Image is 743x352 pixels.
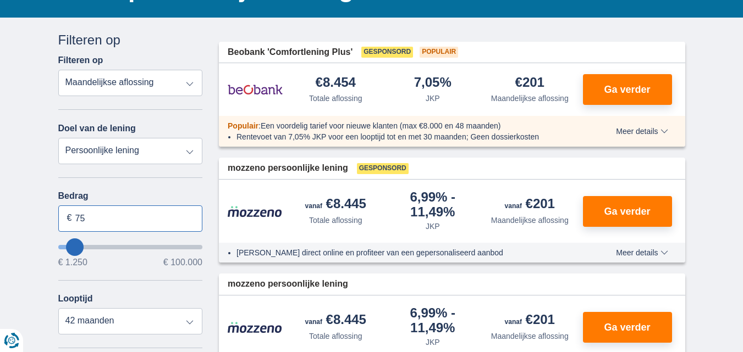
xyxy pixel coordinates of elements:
[67,212,72,225] span: €
[583,196,672,227] button: Ga verder
[316,76,356,91] div: €8.454
[228,321,283,333] img: product.pl.alt Mozzeno
[426,93,440,104] div: JKP
[58,294,93,304] label: Looptijd
[163,258,202,267] span: € 100.000
[616,127,668,135] span: Meer details
[228,205,283,217] img: product.pl.alt Mozzeno
[309,331,362,342] div: Totale aflossing
[608,127,676,136] button: Meer details
[228,76,283,103] img: product.pl.alt Beobank
[389,191,477,219] div: 6,99%
[58,124,136,133] label: Doel van de lening
[420,47,458,58] span: Populair
[228,162,348,175] span: mozzeno persoonlijke lening
[58,31,203,49] div: Filteren op
[361,47,413,58] span: Gesponsord
[491,215,569,226] div: Maandelijkse aflossing
[58,55,103,65] label: Filteren op
[604,85,650,94] span: Ga verder
[426,337,440,348] div: JKP
[491,93,569,104] div: Maandelijkse aflossing
[426,221,440,232] div: JKP
[309,215,362,226] div: Totale aflossing
[236,247,576,258] li: [PERSON_NAME] direct online en profiteer van een gepersonaliseerd aanbod
[236,131,576,142] li: Rentevoet van 7,05% JKP voor een looptijd tot en met 30 maanden; Geen dossierkosten
[58,245,203,249] input: wantToBorrow
[309,93,362,104] div: Totale aflossing
[261,121,501,130] span: Een voordelig tarief voor nieuwe klanten (max €8.000 en 48 maanden)
[228,278,348,290] span: mozzeno persoonlijke lening
[505,313,555,328] div: €201
[219,120,585,131] div: :
[414,76,452,91] div: 7,05%
[491,331,569,342] div: Maandelijkse aflossing
[305,313,366,328] div: €8.445
[515,76,544,91] div: €201
[604,322,650,332] span: Ga verder
[357,163,409,174] span: Gesponsord
[616,249,668,256] span: Meer details
[228,46,353,59] span: Beobank 'Comfortlening Plus'
[505,197,555,213] div: €201
[305,197,366,213] div: €8.445
[604,206,650,216] span: Ga verder
[608,248,676,257] button: Meer details
[228,121,258,130] span: Populair
[389,306,477,334] div: 6,99%
[58,191,203,201] label: Bedrag
[583,312,672,343] button: Ga verder
[58,258,87,267] span: € 1.250
[583,74,672,105] button: Ga verder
